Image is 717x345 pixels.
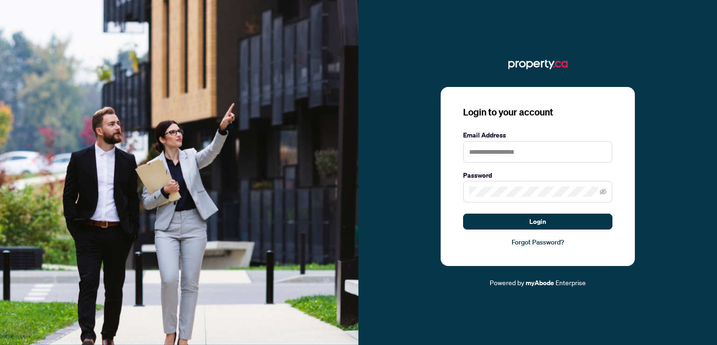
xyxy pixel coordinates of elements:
[508,57,568,72] img: ma-logo
[463,106,612,119] h3: Login to your account
[529,214,546,229] span: Login
[463,130,612,140] label: Email Address
[555,278,586,287] span: Enterprise
[463,237,612,247] a: Forgot Password?
[463,170,612,180] label: Password
[463,214,612,230] button: Login
[600,188,606,195] span: eye-invisible
[526,278,554,288] a: myAbode
[490,278,524,287] span: Powered by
